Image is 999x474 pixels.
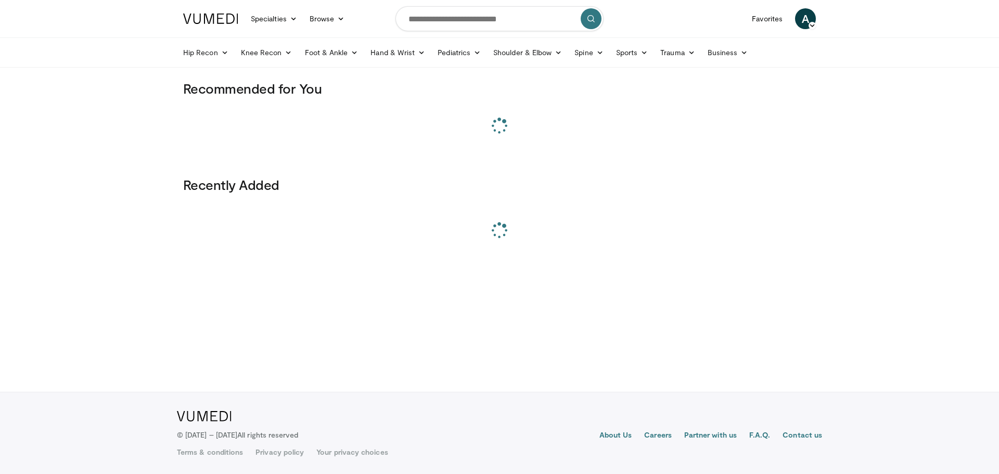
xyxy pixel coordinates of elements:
a: Sports [610,42,655,63]
a: Your privacy choices [316,447,388,457]
a: Careers [644,430,672,442]
a: Business [701,42,754,63]
a: Hand & Wrist [364,42,431,63]
a: Pediatrics [431,42,487,63]
a: Hip Recon [177,42,235,63]
a: About Us [599,430,632,442]
a: Specialties [245,8,303,29]
img: VuMedi Logo [183,14,238,24]
a: Spine [568,42,609,63]
a: F.A.Q. [749,430,770,442]
a: Browse [303,8,351,29]
a: Trauma [654,42,701,63]
a: Favorites [746,8,789,29]
a: Knee Recon [235,42,299,63]
p: © [DATE] – [DATE] [177,430,299,440]
a: Privacy policy [255,447,304,457]
input: Search topics, interventions [395,6,604,31]
a: Terms & conditions [177,447,243,457]
a: Shoulder & Elbow [487,42,568,63]
h3: Recommended for You [183,80,816,97]
h3: Recently Added [183,176,816,193]
span: All rights reserved [237,430,298,439]
img: VuMedi Logo [177,411,232,421]
a: A [795,8,816,29]
a: Partner with us [684,430,737,442]
a: Contact us [783,430,822,442]
a: Foot & Ankle [299,42,365,63]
